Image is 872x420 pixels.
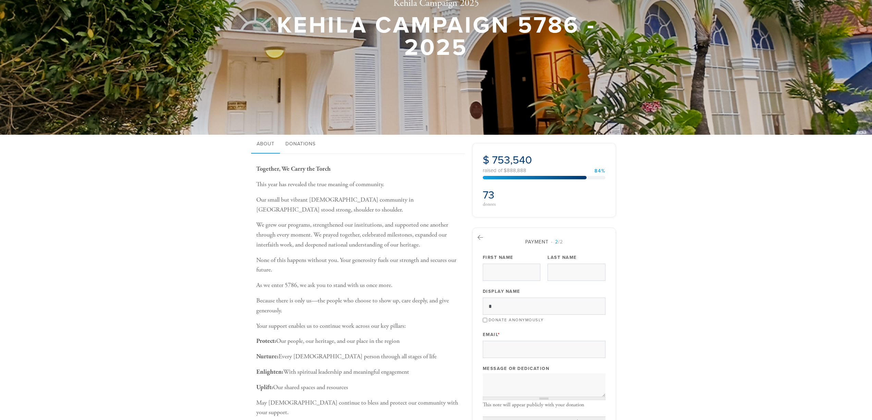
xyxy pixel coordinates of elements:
[483,288,520,295] label: Display Name
[551,239,563,245] span: /2
[483,202,542,207] div: donors
[256,336,462,346] p: Our people, our heritage, and our place in the region
[256,165,331,173] b: Together, We Carry the Torch
[256,367,462,377] p: With spiritual leadership and meaningful engagement
[256,296,462,316] p: Because there is only us—the people who choose to show up, care deeply, and give generously.
[483,154,489,167] span: $
[256,337,276,345] b: Protect:
[483,254,514,261] label: First Name
[256,195,462,215] p: Our small but vibrant [DEMOGRAPHIC_DATA] community in [GEOGRAPHIC_DATA] stood strong, shoulder to...
[483,238,605,245] div: Payment
[256,255,462,275] p: None of this happens without you. Your generosity fuels our strength and secures our future.
[251,135,280,154] a: About
[256,352,279,360] b: Nurture:
[256,280,462,290] p: As we enter 5786, we ask you to stand with us once more.
[483,168,605,173] div: raised of $888,888
[256,352,462,362] p: Every [DEMOGRAPHIC_DATA] person through all stages of life
[256,398,462,418] p: May [DEMOGRAPHIC_DATA] continue to bless and protect our community with your support.
[256,383,273,391] b: Uplift:
[483,365,550,372] label: Message or dedication
[256,220,462,250] p: We grew our programs, strengthened our institutions, and supported one another through every mome...
[498,332,500,337] span: This field is required.
[594,169,605,173] div: 84%
[489,317,544,322] label: Donate Anonymously
[548,254,577,261] label: Last Name
[256,368,283,376] b: Enlighten:
[280,135,321,154] a: Donations
[555,239,558,245] span: 2
[483,402,605,408] div: This note will appear publicly with your donation
[256,383,462,393] p: Our shared spaces and resources
[256,180,462,190] p: This year has revealed the true meaning of community.
[275,14,597,59] h1: Kehila Campaign 5786 - 2025
[492,154,532,167] span: 753,540
[256,321,462,331] p: Your support enables us to continue work across our key pillars:
[483,189,542,202] h2: 73
[483,332,500,338] label: Email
